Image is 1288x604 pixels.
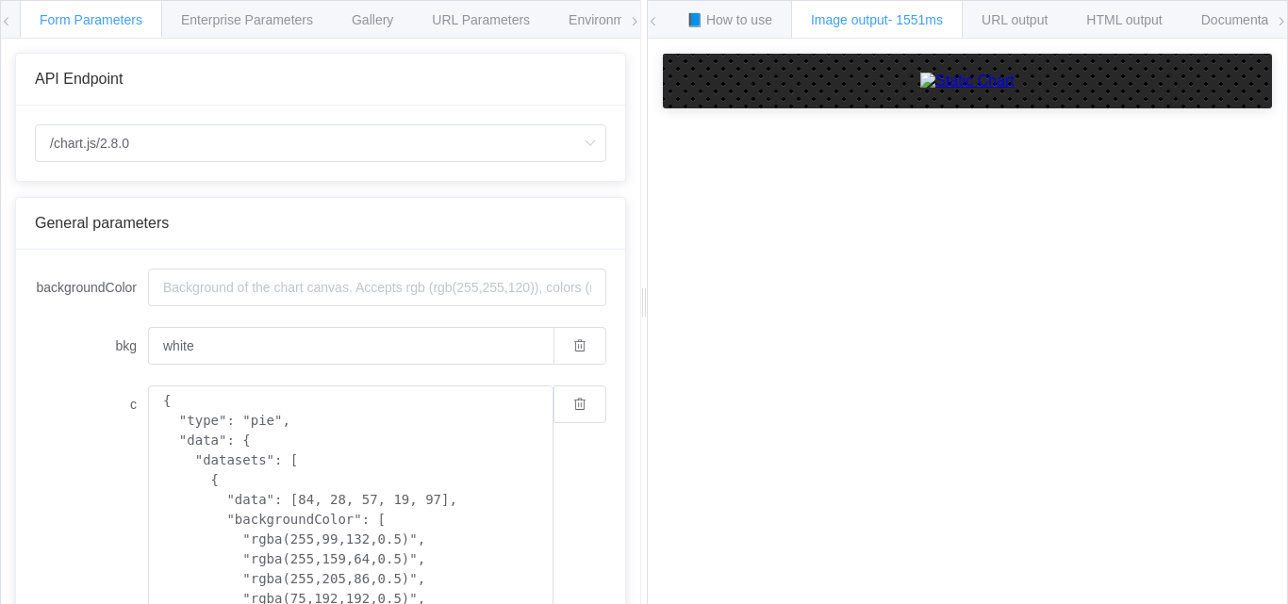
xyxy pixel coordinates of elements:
label: bkg [35,327,148,365]
label: c [35,385,148,423]
span: Image output [811,12,943,27]
span: 📘 How to use [686,12,772,27]
span: Environments [569,12,650,27]
span: Enterprise Parameters [181,12,313,27]
span: URL Parameters [432,12,530,27]
span: URL output [982,12,1048,27]
span: General parameters [35,215,169,231]
input: Background of the chart canvas. Accepts rgb (rgb(255,255,120)), colors (red), and url-encoded hex... [148,327,553,365]
span: HTML output [1086,12,1162,27]
input: Background of the chart canvas. Accepts rgb (rgb(255,255,120)), colors (red), and url-encoded hex... [148,269,606,306]
span: Gallery [352,12,393,27]
img: Static Chart [920,73,1015,90]
span: - 1551ms [888,12,943,27]
span: API Endpoint [35,71,123,87]
input: Select [35,124,606,162]
label: backgroundColor [35,269,148,306]
a: Static Chart [682,73,1253,90]
span: Form Parameters [40,12,142,27]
